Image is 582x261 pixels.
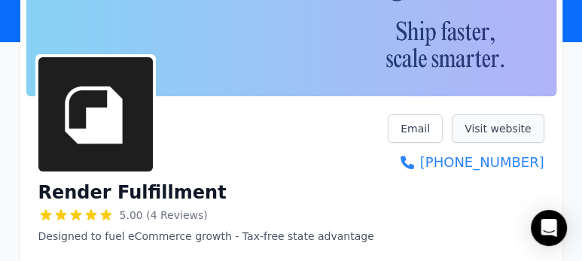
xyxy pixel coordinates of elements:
[38,229,374,244] p: Designed to fuel eCommerce growth - Tax-free state advantage
[120,208,208,223] span: 5.00 (4 Reviews)
[388,114,443,143] a: Email
[38,57,153,171] img: Render Fulfillment
[452,114,544,143] a: Visit website
[38,181,227,205] h1: Render Fulfillment
[531,210,567,246] div: Open Intercom Messenger
[388,152,544,173] a: [PHONE_NUMBER]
